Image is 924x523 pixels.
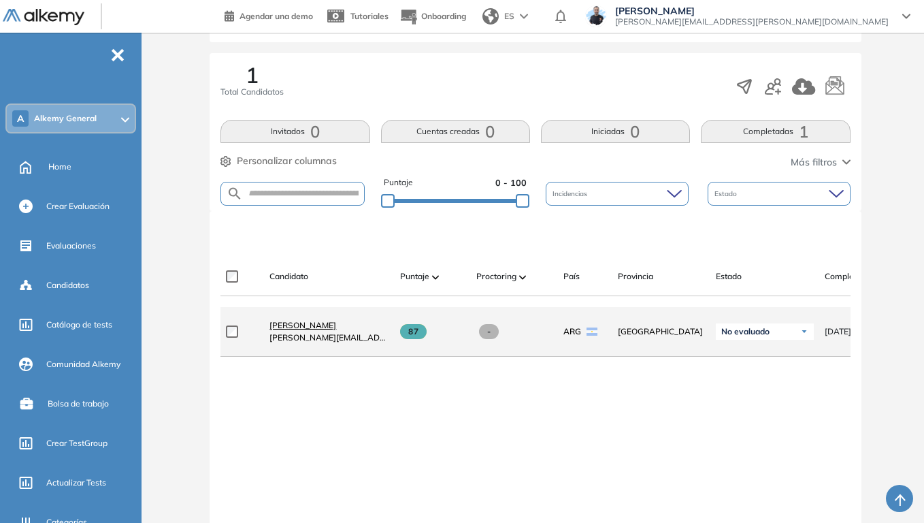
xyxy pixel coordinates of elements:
img: world [482,8,499,25]
span: Provincia [618,270,653,283]
span: Incidencias [552,189,590,199]
span: Catálogo de tests [46,319,112,331]
div: Incidencias [546,182,689,206]
span: 0 - 100 [495,176,527,189]
span: 1 [246,64,259,86]
img: Logo [3,9,84,26]
span: Home [48,161,71,173]
span: Alkemy General [34,113,97,124]
span: Crear TestGroup [46,437,108,449]
img: [missing "en.ARROW_ALT" translation] [519,275,526,279]
img: arrow [520,14,528,19]
span: Más filtros [791,155,837,170]
span: ES [504,10,514,22]
button: Onboarding [399,2,466,31]
span: Estado [716,270,742,283]
img: [missing "en.ARROW_ALT" translation] [432,275,439,279]
button: Iniciadas0 [541,120,690,143]
span: Proctoring [476,270,516,283]
span: [GEOGRAPHIC_DATA] [618,326,705,338]
span: - [479,324,499,339]
span: Candidato [269,270,308,283]
button: Cuentas creadas0 [381,120,530,143]
span: Comunidad Alkemy [46,358,120,370]
span: No evaluado [721,326,770,337]
span: Puntaje [384,176,413,189]
span: Personalizar columnas [237,154,337,168]
span: Actualizar Tests [46,477,106,489]
span: [PERSON_NAME] [269,320,336,330]
span: Crear Evaluación [46,200,110,212]
span: A [17,113,24,124]
span: Tutoriales [350,11,389,21]
span: Estado [714,189,740,199]
img: SEARCH_ALT [227,185,243,202]
span: [PERSON_NAME][EMAIL_ADDRESS][PERSON_NAME][DOMAIN_NAME] [269,332,389,344]
img: Ícono de flecha [800,328,808,336]
button: Invitados0 [220,120,369,143]
span: Agendar una demo [240,11,313,21]
span: Onboarding [421,11,466,21]
span: País [563,270,580,283]
button: Más filtros [791,155,851,170]
span: [PERSON_NAME][EMAIL_ADDRESS][PERSON_NAME][DOMAIN_NAME] [615,16,889,27]
span: Evaluaciones [46,240,96,252]
img: ARG [587,328,597,336]
div: Estado [708,182,851,206]
span: 87 [400,324,427,339]
button: Personalizar columnas [220,154,337,168]
a: [PERSON_NAME] [269,319,389,332]
span: Puntaje [400,270,429,283]
button: Completadas1 [701,120,850,143]
span: Bolsa de trabajo [48,398,109,410]
span: Completado [825,270,871,283]
span: Candidatos [46,279,89,291]
span: ARG [563,326,581,338]
a: Agendar una demo [225,7,313,23]
span: [DATE] [825,326,851,338]
span: [PERSON_NAME] [615,5,889,16]
span: Total Candidatos [220,86,284,98]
